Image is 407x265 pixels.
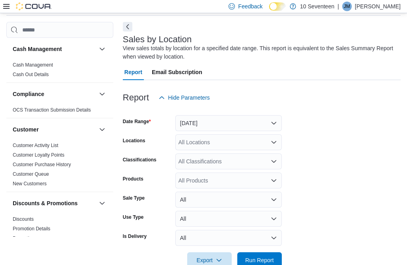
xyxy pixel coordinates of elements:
[168,94,210,102] span: Hide Parameters
[152,64,202,80] span: Email Subscription
[155,90,213,106] button: Hide Parameters
[97,125,107,134] button: Customer
[123,233,147,239] label: Is Delivery
[97,198,107,208] button: Discounts & Promotions
[175,230,282,246] button: All
[123,118,151,125] label: Date Range
[342,2,352,11] div: Jeremy Mead
[123,157,157,163] label: Classifications
[13,162,71,167] a: Customer Purchase History
[6,60,113,82] div: Cash Management
[271,177,277,184] button: Open list of options
[13,107,91,113] a: OCS Transaction Submission Details
[123,137,145,144] label: Locations
[123,195,145,201] label: Sale Type
[175,211,282,227] button: All
[300,2,334,11] p: 10 Seventeen
[97,44,107,54] button: Cash Management
[355,2,401,11] p: [PERSON_NAME]
[13,45,96,53] button: Cash Management
[175,192,282,208] button: All
[6,105,113,118] div: Compliance
[271,158,277,165] button: Open list of options
[13,72,49,77] a: Cash Out Details
[6,141,113,192] div: Customer
[175,115,282,131] button: [DATE]
[123,176,143,182] label: Products
[123,93,149,102] h3: Report
[6,214,113,246] div: Discounts & Promotions
[13,126,39,133] h3: Customer
[16,2,52,10] img: Cova
[123,35,192,44] h3: Sales by Location
[13,236,37,241] a: Promotions
[13,152,64,158] a: Customer Loyalty Points
[13,199,96,207] button: Discounts & Promotions
[13,199,78,207] h3: Discounts & Promotions
[123,22,132,31] button: Next
[13,90,96,98] button: Compliance
[123,44,397,61] div: View sales totals by location for a specified date range. This report is equivalent to the Sales ...
[123,214,143,220] label: Use Type
[13,45,62,53] h3: Cash Management
[97,89,107,99] button: Compliance
[238,2,262,10] span: Feedback
[13,216,34,222] a: Discounts
[344,2,350,11] span: JM
[13,181,47,186] a: New Customers
[13,126,96,133] button: Customer
[269,2,286,11] input: Dark Mode
[124,64,142,80] span: Report
[13,62,53,68] a: Cash Management
[13,171,49,177] a: Customer Queue
[271,139,277,145] button: Open list of options
[13,143,58,148] a: Customer Activity List
[13,226,50,232] a: Promotion Details
[337,2,339,11] p: |
[13,90,44,98] h3: Compliance
[245,256,274,264] span: Run Report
